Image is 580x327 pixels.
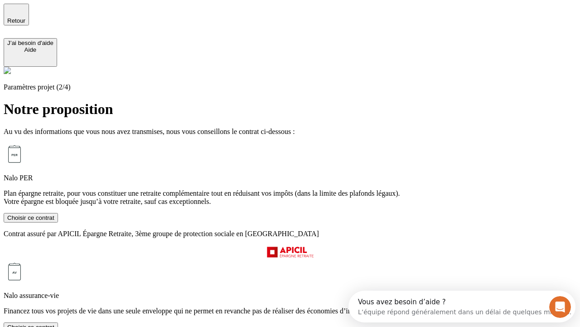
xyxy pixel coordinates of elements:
button: Choisir ce contrat [4,213,58,223]
p: Paramètres projet (2/4) [4,83,576,91]
img: alexis.png [4,67,11,74]
div: Vous avez besoin d’aide ? [10,8,223,15]
p: Contrat assuré par APICIL Épargne Retraite, 3ème groupe de protection sociale en [GEOGRAPHIC_DATA] [4,230,576,238]
h1: Notre proposition [4,101,576,118]
div: Aide [7,46,53,53]
div: Ouvrir le Messenger Intercom [4,4,250,29]
iframe: Intercom live chat discovery launcher [348,291,575,322]
span: Financez tous vos projets de vie dans une seule enveloppe qui ne permet en revanche pas de réalis... [4,307,365,315]
button: Retour [4,4,29,25]
p: Nalo assurance-vie [4,292,576,300]
button: J’ai besoin d'aideAide [4,38,57,67]
div: L’équipe répond généralement dans un délai de quelques minutes. [10,15,223,25]
p: Au vu des informations que vous nous avez transmises, nous vous conseillons le contrat ci-dessous : [4,128,576,136]
span: Retour [7,17,25,24]
iframe: Intercom live chat [549,296,571,318]
span: Plan épargne retraite, pour vous constituer une retraite complémentaire tout en réduisant vos imp... [4,189,400,205]
div: Choisir ce contrat [7,214,54,221]
div: J’ai besoin d'aide [7,40,53,46]
p: Nalo PER [4,174,576,182]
